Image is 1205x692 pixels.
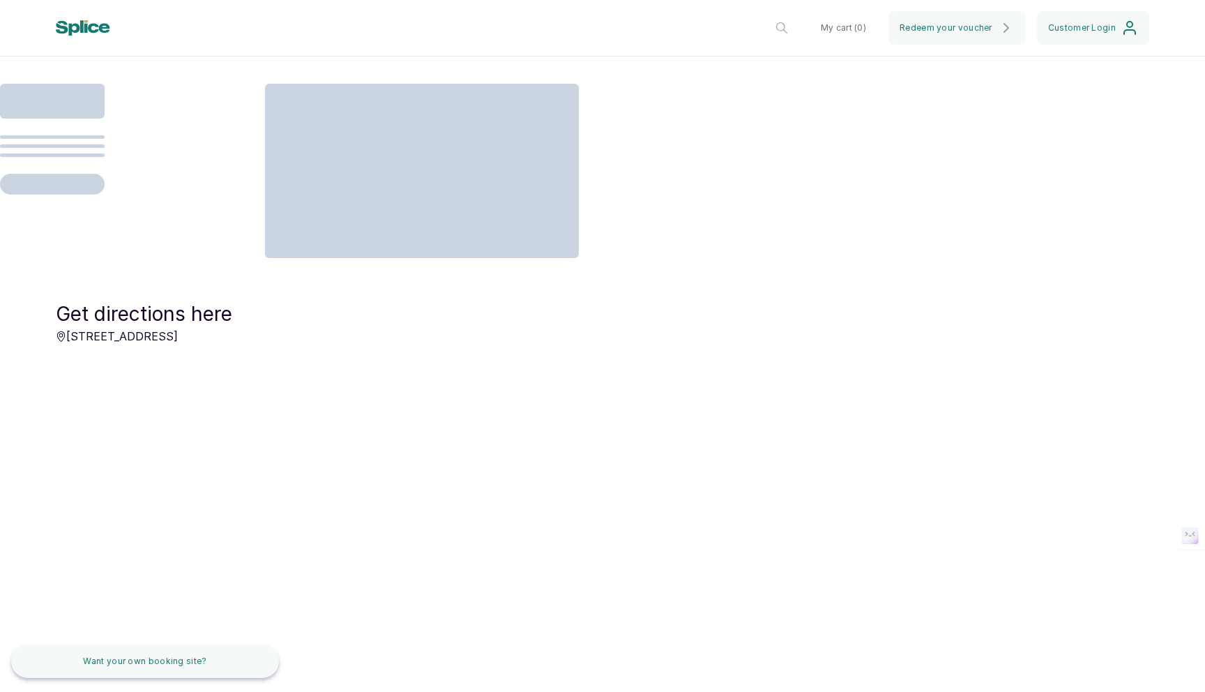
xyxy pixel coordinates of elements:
[56,328,232,345] p: [STREET_ADDRESS]
[900,22,992,33] span: Redeem your voucher
[810,11,877,45] button: My cart (0)
[1037,11,1149,45] button: Customer Login
[888,11,1026,45] button: Redeem your voucher
[56,300,232,328] p: Get directions here
[11,645,279,678] button: Want your own booking site?
[1048,22,1116,33] span: Customer Login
